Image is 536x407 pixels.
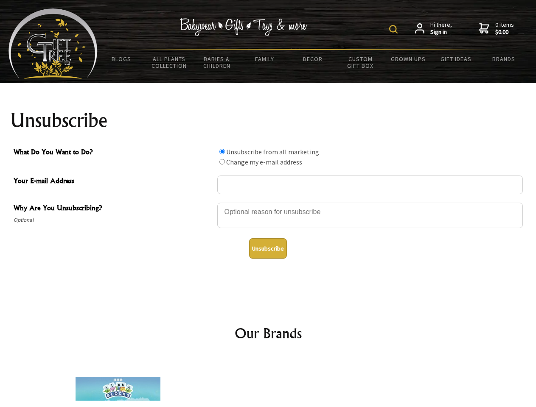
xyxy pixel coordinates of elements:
[249,238,287,259] button: Unsubscribe
[415,21,452,36] a: Hi there,Sign in
[495,28,514,36] strong: $0.00
[193,50,241,75] a: Babies & Children
[432,50,480,68] a: Gift Ideas
[226,148,319,156] label: Unsubscribe from all marketing
[430,28,452,36] strong: Sign in
[217,203,523,228] textarea: Why Are You Unsubscribing?
[146,50,194,75] a: All Plants Collection
[8,8,98,79] img: Babyware - Gifts - Toys and more...
[480,50,528,68] a: Brands
[289,50,337,68] a: Decor
[14,203,213,215] span: Why Are You Unsubscribing?
[219,149,225,154] input: What Do You Want to Do?
[98,50,146,68] a: BLOGS
[219,159,225,164] input: What Do You Want to Do?
[384,50,432,68] a: Grown Ups
[14,147,213,159] span: What Do You Want to Do?
[180,18,307,36] img: Babywear - Gifts - Toys & more
[14,215,213,225] span: Optional
[14,176,213,188] span: Your E-mail Address
[495,21,514,36] span: 0 items
[217,176,523,194] input: Your E-mail Address
[479,21,514,36] a: 0 items$0.00
[430,21,452,36] span: Hi there,
[10,110,526,131] h1: Unsubscribe
[17,323,519,343] h2: Our Brands
[226,158,302,166] label: Change my e-mail address
[337,50,384,75] a: Custom Gift Box
[389,25,398,33] img: product search
[241,50,289,68] a: Family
